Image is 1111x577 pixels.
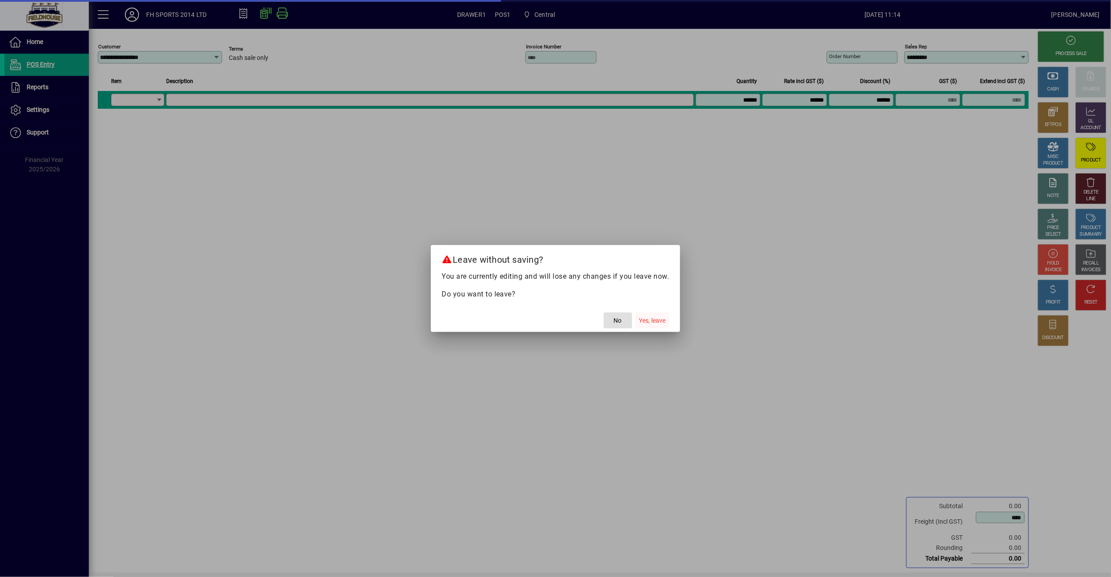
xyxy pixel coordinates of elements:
span: No [614,316,622,325]
h2: Leave without saving? [431,245,680,271]
p: Do you want to leave? [442,289,669,300]
button: Yes, leave [636,312,669,328]
p: You are currently editing and will lose any changes if you leave now. [442,271,669,282]
span: Yes, leave [639,316,666,325]
button: No [604,312,632,328]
